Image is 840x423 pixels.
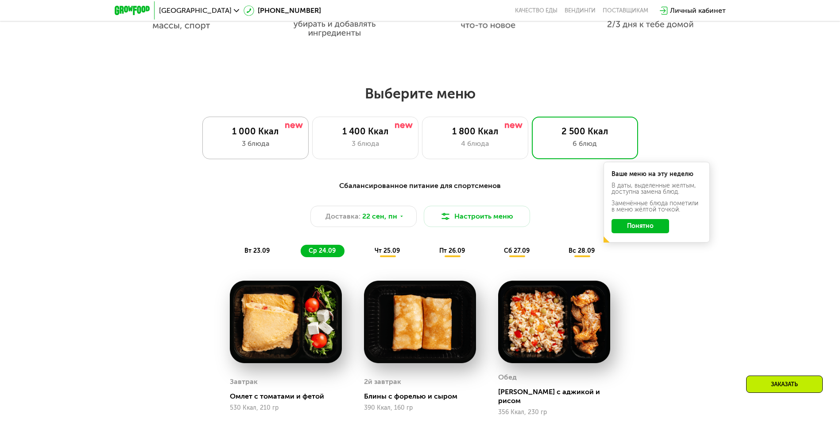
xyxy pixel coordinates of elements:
[244,5,321,16] a: [PHONE_NUMBER]
[541,138,629,149] div: 6 блюд
[230,375,258,388] div: Завтрак
[364,404,476,411] div: 390 Ккал, 160 гр
[612,171,702,177] div: Ваше меню на эту неделю
[498,388,617,405] div: [PERSON_NAME] с аджикой и рисом
[158,180,682,192] div: Сбалансированное питание для спортсменов
[431,126,519,137] div: 1 800 Ккал
[612,183,702,195] div: В даты, выделенные желтым, доступна замена блюд.
[212,126,299,137] div: 1 000 Ккал
[364,392,483,401] div: Блины с форелью и сыром
[325,211,360,222] span: Доставка:
[230,404,342,411] div: 530 Ккал, 210 гр
[612,200,702,213] div: Заменённые блюда пометили в меню жёлтой точкой.
[746,376,823,393] div: Заказать
[424,206,530,227] button: Настроить меню
[541,126,629,137] div: 2 500 Ккал
[230,392,349,401] div: Омлет с томатами и фетой
[364,375,401,388] div: 2й завтрак
[212,138,299,149] div: 3 блюда
[362,211,397,222] span: 22 сен, пн
[321,126,409,137] div: 1 400 Ккал
[515,7,557,14] a: Качество еды
[28,85,812,102] h2: Выберите меню
[431,138,519,149] div: 4 блюда
[309,247,336,255] span: ср 24.09
[565,7,596,14] a: Вендинги
[159,7,232,14] span: [GEOGRAPHIC_DATA]
[375,247,400,255] span: чт 25.09
[244,247,270,255] span: вт 23.09
[498,409,610,416] div: 356 Ккал, 230 гр
[498,371,517,384] div: Обед
[321,138,409,149] div: 3 блюда
[670,5,726,16] div: Личный кабинет
[504,247,530,255] span: сб 27.09
[612,219,669,233] button: Понятно
[439,247,465,255] span: пт 26.09
[569,247,595,255] span: вс 28.09
[603,7,648,14] div: поставщикам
